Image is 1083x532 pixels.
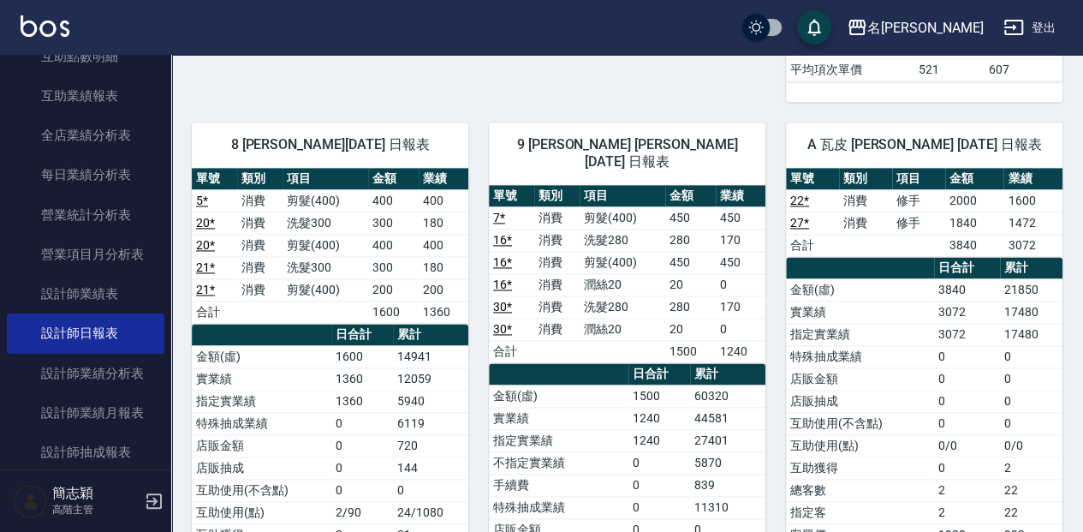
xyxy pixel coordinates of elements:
[786,168,1062,257] table: a dense table
[934,278,999,301] td: 3840
[690,363,765,386] th: 累計
[628,407,690,429] td: 1240
[331,412,393,434] td: 0
[534,296,580,318] td: 消費
[393,457,468,479] td: 144
[393,324,468,346] th: 累計
[489,451,628,474] td: 不指定實業績
[419,189,468,212] td: 400
[934,257,999,279] th: 日合計
[628,429,690,451] td: 1240
[914,58,984,81] td: 521
[786,323,934,345] td: 指定實業績
[331,479,393,501] td: 0
[580,296,665,318] td: 洗髮280
[419,278,468,301] td: 200
[212,136,448,153] span: 8 [PERSON_NAME][DATE] 日報表
[393,479,468,501] td: 0
[984,58,1062,81] td: 607
[489,474,628,496] td: 手續費
[393,434,468,457] td: 720
[716,340,765,362] td: 1240
[192,479,331,501] td: 互助使用(不含點)
[945,212,1003,234] td: 1840
[237,278,283,301] td: 消費
[14,484,48,518] img: Person
[7,235,164,274] a: 營業項目月分析表
[690,496,765,518] td: 11310
[892,189,945,212] td: 修手
[934,301,999,323] td: 3072
[1000,368,1062,390] td: 0
[892,212,945,234] td: 修手
[192,168,237,190] th: 單號
[786,345,934,368] td: 特殊抽成業績
[786,58,914,81] td: 平均項次單價
[934,323,999,345] td: 3072
[419,168,468,190] th: 業績
[7,354,164,393] a: 設計師業績分析表
[580,318,665,340] td: 潤絲20
[580,206,665,229] td: 剪髮(400)
[945,189,1003,212] td: 2000
[1000,501,1062,523] td: 22
[7,76,164,116] a: 互助業績報表
[7,195,164,235] a: 營業統計分析表
[934,368,999,390] td: 0
[839,212,892,234] td: 消費
[237,168,283,190] th: 類別
[867,17,983,39] div: 名[PERSON_NAME]
[628,474,690,496] td: 0
[7,274,164,314] a: 設計師業績表
[192,368,331,390] td: 實業績
[806,136,1042,153] span: A 瓦皮 [PERSON_NAME] [DATE] 日報表
[934,434,999,457] td: 0/0
[489,407,628,429] td: 實業績
[331,368,393,390] td: 1360
[1000,434,1062,457] td: 0/0
[1000,457,1062,479] td: 2
[1003,212,1062,234] td: 1472
[716,318,765,340] td: 0
[283,278,368,301] td: 剪髮(400)
[690,429,765,451] td: 27401
[419,212,468,234] td: 180
[934,412,999,434] td: 0
[534,273,580,296] td: 消費
[52,485,140,502] h5: 簡志穎
[237,189,283,212] td: 消費
[1003,189,1062,212] td: 1600
[393,412,468,434] td: 6119
[331,501,393,523] td: 2/90
[489,429,628,451] td: 指定實業績
[192,345,331,368] td: 金額(虛)
[393,501,468,523] td: 24/1080
[237,212,283,234] td: 消費
[283,256,368,278] td: 洗髮300
[665,318,715,340] td: 20
[934,390,999,412] td: 0
[716,251,765,273] td: 450
[786,301,934,323] td: 實業績
[934,457,999,479] td: 0
[1003,234,1062,256] td: 3072
[1000,257,1062,279] th: 累計
[786,479,934,501] td: 總客數
[786,457,934,479] td: 互助獲得
[237,256,283,278] td: 消費
[7,37,164,76] a: 互助點數明細
[393,368,468,390] td: 12059
[580,251,665,273] td: 剪髮(400)
[534,251,580,273] td: 消費
[628,385,690,407] td: 1500
[368,278,418,301] td: 200
[192,390,331,412] td: 指定實業績
[331,434,393,457] td: 0
[1000,479,1062,501] td: 22
[690,407,765,429] td: 44581
[283,168,368,190] th: 項目
[1000,412,1062,434] td: 0
[52,502,140,517] p: 高階主管
[628,451,690,474] td: 0
[839,168,892,190] th: 類別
